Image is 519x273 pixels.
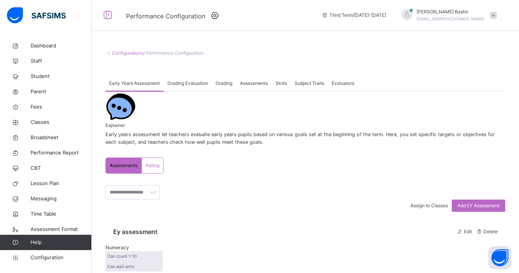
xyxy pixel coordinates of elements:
span: Dashboard [31,42,92,50]
span: Student [31,73,92,80]
span: Classes [31,119,92,126]
span: Ey assessment [113,228,157,236]
span: Assessments [240,80,268,87]
span: Lesson Plan [31,180,92,187]
p: Can add units [105,262,163,272]
span: Time Table [31,210,92,218]
span: Grading [216,80,232,87]
span: CBT [31,164,92,172]
span: Early years assessment let teachers evaluate early years pupils based on various goals set at the... [105,131,505,146]
span: Assessment Format [31,226,92,233]
span: Messaging [31,195,92,203]
span: Skills [276,80,287,87]
span: [EMAIL_ADDRESS][DOMAIN_NAME] [417,16,484,21]
span: Assessments [110,162,138,169]
span: [PERSON_NAME] Bashir [417,8,484,15]
span: Performance Configuration [126,12,205,20]
span: Help [31,239,91,246]
span: Grading Evaluation [167,80,208,87]
span: Explainer [105,122,125,129]
img: Chat.054c5d80b312491b9f15f6fadeacdca6.svg [105,91,136,122]
span: Fees [31,103,92,111]
span: Performance Report [31,149,92,157]
span: Evaluators [332,80,354,87]
span: Rating [146,162,159,169]
span: session/term information [322,12,386,19]
span: Configuration [31,254,91,262]
span: Parent [31,88,92,96]
span: Add EY Assessment [457,202,500,209]
span: Broadsheet [31,134,92,141]
span: Subject Traits [295,80,324,87]
span: Numeracy [105,244,505,251]
span: Edit [463,229,472,234]
span: Delete [482,229,498,234]
span: Early Years Assessment [109,80,160,87]
div: Hamid ADMBashir [394,8,501,22]
p: Can count 1-10 [105,251,163,262]
span: / Performance Configuration [143,50,204,56]
span: Staff [31,57,92,65]
img: safsims [7,7,66,23]
span: Assign to Classes [410,203,448,208]
a: Configurations [112,50,143,56]
button: Open asap [488,246,511,269]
